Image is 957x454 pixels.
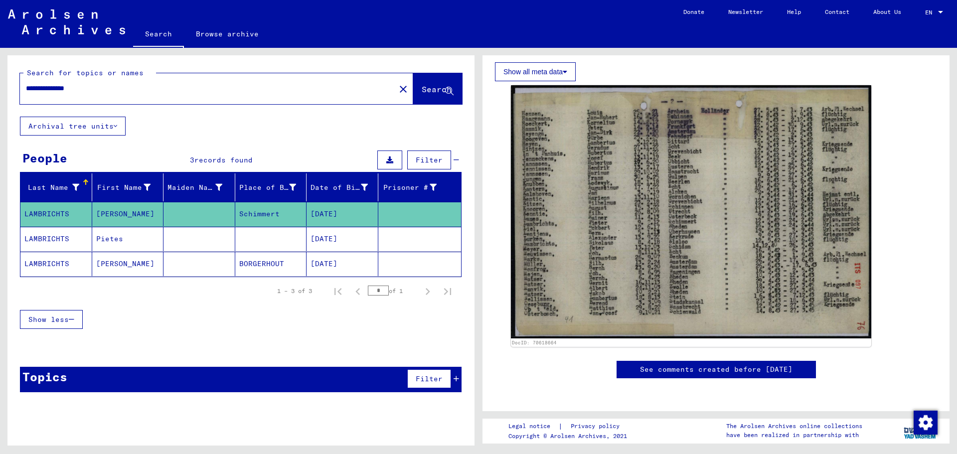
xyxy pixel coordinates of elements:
[382,182,437,193] div: Prisoner #
[508,432,632,441] p: Copyright © Arolsen Archives, 2021
[20,117,126,136] button: Archival tree units
[184,22,271,46] a: Browse archive
[508,421,558,432] a: Legal notice
[20,202,92,226] mat-cell: LAMBRICHTS
[307,252,378,276] mat-cell: [DATE]
[24,182,79,193] div: Last Name
[22,149,67,167] div: People
[190,155,194,164] span: 3
[416,374,443,383] span: Filter
[235,202,307,226] mat-cell: Schimmert
[96,179,163,195] div: First Name
[96,182,151,193] div: First Name
[307,227,378,251] mat-cell: [DATE]
[393,79,413,99] button: Clear
[27,68,144,77] mat-label: Search for topics or names
[726,431,862,440] p: have been realized in partnership with
[726,422,862,431] p: The Arolsen Archives online collections
[24,179,92,195] div: Last Name
[913,410,937,434] div: Change consent
[20,252,92,276] mat-cell: LAMBRICHTS
[925,9,936,16] span: EN
[422,84,452,94] span: Search
[20,173,92,201] mat-header-cell: Last Name
[20,310,83,329] button: Show less
[512,340,557,345] a: DocID: 70618664
[378,173,462,201] mat-header-cell: Prisoner #
[307,202,378,226] mat-cell: [DATE]
[239,182,297,193] div: Place of Birth
[902,418,939,443] img: yv_logo.png
[277,287,312,296] div: 1 – 3 of 3
[307,173,378,201] mat-header-cell: Date of Birth
[368,286,418,296] div: of 1
[495,62,576,81] button: Show all meta data
[416,155,443,164] span: Filter
[28,315,69,324] span: Show less
[397,83,409,95] mat-icon: close
[407,369,451,388] button: Filter
[508,421,632,432] div: |
[348,281,368,301] button: Previous page
[563,421,632,432] a: Privacy policy
[235,173,307,201] mat-header-cell: Place of Birth
[133,22,184,48] a: Search
[235,252,307,276] mat-cell: BORGERHOUT
[311,179,380,195] div: Date of Birth
[92,227,164,251] mat-cell: Pietes
[438,281,458,301] button: Last page
[511,85,871,338] img: 001.jpg
[167,182,222,193] div: Maiden Name
[92,202,164,226] mat-cell: [PERSON_NAME]
[328,281,348,301] button: First page
[239,179,309,195] div: Place of Birth
[22,368,67,386] div: Topics
[92,252,164,276] mat-cell: [PERSON_NAME]
[407,151,451,169] button: Filter
[413,73,462,104] button: Search
[20,227,92,251] mat-cell: LAMBRICHTS
[382,179,450,195] div: Prisoner #
[163,173,235,201] mat-header-cell: Maiden Name
[8,9,125,34] img: Arolsen_neg.svg
[92,173,164,201] mat-header-cell: First Name
[418,281,438,301] button: Next page
[167,179,235,195] div: Maiden Name
[194,155,253,164] span: records found
[311,182,368,193] div: Date of Birth
[914,411,938,435] img: Change consent
[640,364,793,375] a: See comments created before [DATE]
